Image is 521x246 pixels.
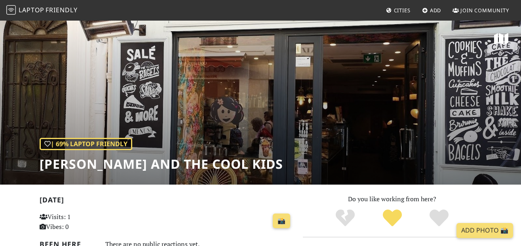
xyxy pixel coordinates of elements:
p: Do you like working from here? [303,194,481,204]
span: Cities [394,7,411,14]
p: Visits: 1 Vibes: 0 [40,212,118,232]
span: Add [430,7,441,14]
h2: [DATE] [40,196,293,207]
div: Yes [369,208,416,228]
h1: [PERSON_NAME] and the Cool Kids [40,156,283,172]
div: Definitely! [416,208,463,228]
img: LaptopFriendly [6,5,16,15]
a: Add [419,3,445,17]
div: | 69% Laptop Friendly [40,138,132,151]
span: Friendly [46,6,77,14]
a: Cities [383,3,414,17]
span: Laptop [19,6,44,14]
a: LaptopFriendly LaptopFriendly [6,4,78,17]
div: No [321,208,369,228]
span: Join Community [460,7,509,14]
a: 📸 [273,214,290,229]
a: Add Photo 📸 [456,223,513,238]
a: Join Community [449,3,512,17]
